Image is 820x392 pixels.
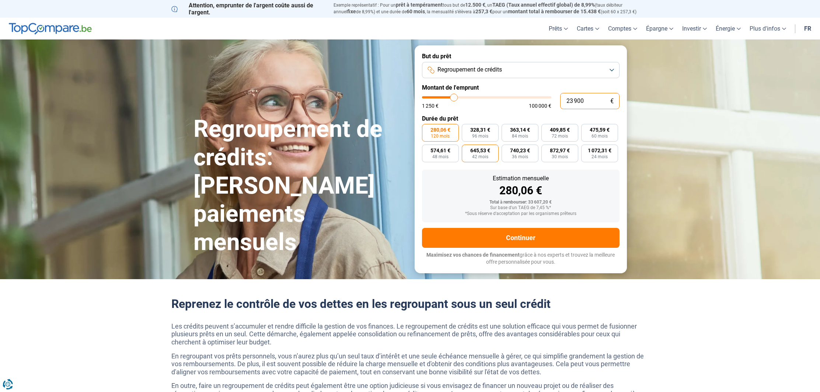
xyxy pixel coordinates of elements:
[508,8,601,14] span: montant total à rembourser de 15.438 €
[171,352,649,376] p: En regroupant vos prêts personnels, vous n’aurez plus qu’un seul taux d’intérêt et une seule éché...
[512,155,528,159] span: 36 mois
[171,2,325,16] p: Attention, emprunter de l'argent coûte aussi de l'argent.
[396,2,443,8] span: prêt à tempérament
[347,8,356,14] span: fixe
[428,185,614,196] div: 280,06 €
[592,155,608,159] span: 24 mois
[422,62,620,78] button: Regroupement de crédits
[422,251,620,266] p: grâce à nos experts et trouvez la meilleure offre personnalisée pour vous.
[406,8,425,14] span: 60 mois
[428,205,614,211] div: Sur base d'un TAEG de 7,45 %*
[800,18,816,39] a: fr
[678,18,711,39] a: Investir
[470,127,490,132] span: 328,31 €
[193,115,406,257] h1: Regroupement de crédits: [PERSON_NAME] paiements mensuels
[432,155,449,159] span: 48 mois
[552,134,568,138] span: 72 mois
[422,228,620,248] button: Continuer
[472,155,488,159] span: 42 mois
[745,18,791,39] a: Plus d'infos
[431,134,450,138] span: 120 mois
[428,211,614,216] div: *Sous réserve d'acceptation par les organismes prêteurs
[422,84,620,91] label: Montant de l'emprunt
[552,155,568,159] span: 30 mois
[422,115,620,122] label: Durée du prêt
[510,127,530,132] span: 363,14 €
[171,297,649,311] h2: Reprenez le contrôle de vos dettes en les regroupant sous un seul crédit
[472,134,488,138] span: 96 mois
[422,103,439,108] span: 1 250 €
[642,18,678,39] a: Épargne
[9,23,92,35] img: TopCompare
[437,66,502,74] span: Regroupement de crédits
[475,8,492,14] span: 257,3 €
[512,134,528,138] span: 84 mois
[550,127,570,132] span: 409,85 €
[428,176,614,181] div: Estimation mensuelle
[470,148,490,153] span: 645,53 €
[430,127,450,132] span: 280,06 €
[610,98,614,104] span: €
[510,148,530,153] span: 740,23 €
[588,148,611,153] span: 1 072,31 €
[604,18,642,39] a: Comptes
[428,200,614,205] div: Total à rembourser: 33 607,20 €
[711,18,745,39] a: Énergie
[426,252,520,258] span: Maximisez vos chances de financement
[590,127,610,132] span: 475,59 €
[544,18,572,39] a: Prêts
[465,2,485,8] span: 12.500 €
[430,148,450,153] span: 574,61 €
[592,134,608,138] span: 60 mois
[334,2,649,15] p: Exemple représentatif : Pour un tous but de , un (taux débiteur annuel de 8,99%) et une durée de ...
[492,2,595,8] span: TAEG (Taux annuel effectif global) de 8,99%
[572,18,604,39] a: Cartes
[171,322,649,346] p: Les crédits peuvent s’accumuler et rendre difficile la gestion de vos finances. Le regroupement d...
[422,53,620,60] label: But du prêt
[550,148,570,153] span: 872,97 €
[529,103,551,108] span: 100 000 €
